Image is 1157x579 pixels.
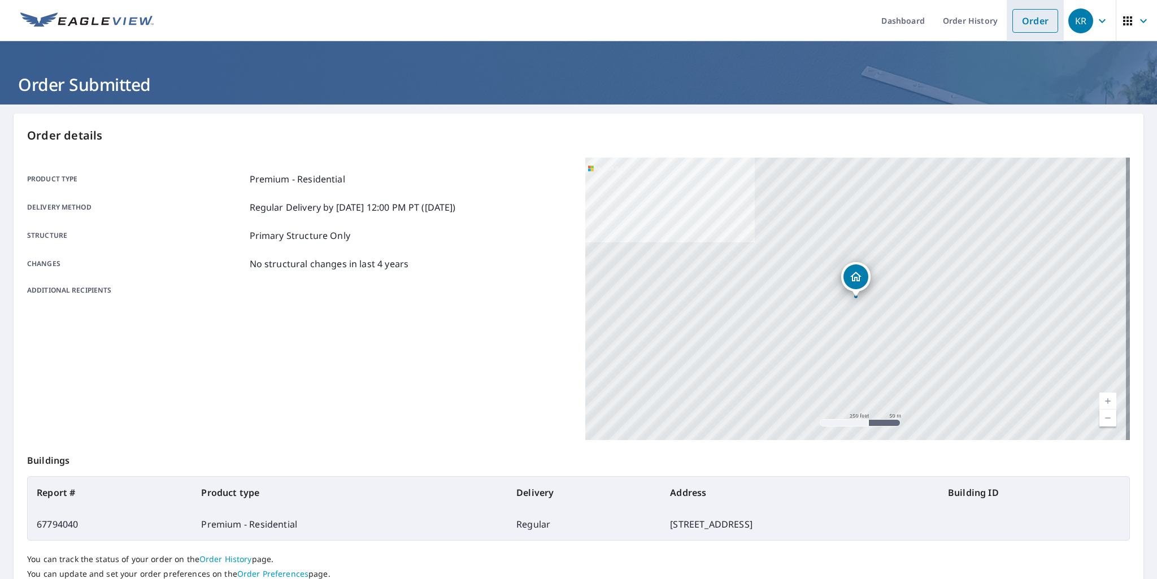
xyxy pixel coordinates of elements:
p: Order details [27,127,1130,144]
p: Premium - Residential [250,172,345,186]
div: Dropped pin, building 1, Residential property, 11 Mud Rd Setauket, NY 11733 [841,262,871,297]
p: Primary Structure Only [250,229,350,242]
th: Delivery [507,477,661,508]
th: Building ID [939,477,1129,508]
p: Structure [27,229,245,242]
a: Order Preferences [237,568,308,579]
h1: Order Submitted [14,73,1143,96]
p: Delivery method [27,201,245,214]
div: KR [1068,8,1093,33]
th: Product type [192,477,507,508]
td: [STREET_ADDRESS] [661,508,939,540]
p: Additional recipients [27,285,245,295]
td: 67794040 [28,508,192,540]
a: Order History [199,554,252,564]
p: You can track the status of your order on the page. [27,554,1130,564]
a: Current Level 17, Zoom In [1099,393,1116,410]
td: Regular [507,508,661,540]
p: No structural changes in last 4 years [250,257,409,271]
td: Premium - Residential [192,508,507,540]
th: Report # [28,477,192,508]
img: EV Logo [20,12,154,29]
p: Regular Delivery by [DATE] 12:00 PM PT ([DATE]) [250,201,456,214]
a: Current Level 17, Zoom Out [1099,410,1116,426]
th: Address [661,477,939,508]
p: Product type [27,172,245,186]
a: Order [1012,9,1058,33]
p: You can update and set your order preferences on the page. [27,569,1130,579]
p: Buildings [27,440,1130,476]
p: Changes [27,257,245,271]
